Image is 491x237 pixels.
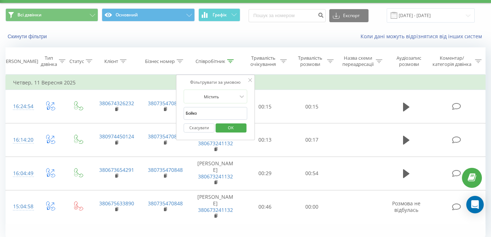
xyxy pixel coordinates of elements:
td: 00:15 [289,90,335,123]
input: Введіть значення [184,107,247,120]
a: 380974450124 [99,133,134,140]
td: [PERSON_NAME] [189,190,242,224]
a: 380673654291 [99,166,134,173]
div: Бізнес номер [145,58,175,64]
button: OK [216,123,246,133]
span: Розмова не відбулась [392,200,420,213]
td: 00:54 [289,157,335,190]
a: Коли дані можуть відрізнятися вiд інших систем [361,33,486,40]
span: Графік [213,12,227,17]
div: Коментар/категорія дзвінка [431,55,473,67]
td: 00:17 [289,123,335,157]
td: 00:15 [242,90,289,123]
span: OK [221,122,241,133]
button: Основний [102,8,194,21]
a: 380673241132 [198,140,233,147]
a: 380735470848 [148,166,183,173]
div: Фільтрувати за умовою [184,79,247,86]
div: Open Intercom Messenger [466,196,484,213]
a: 380673241132 [198,206,233,213]
a: 380735470848 [148,133,183,140]
a: 380735470848 [148,200,183,207]
div: Статус [69,58,84,64]
div: Співробітник [196,58,225,64]
a: 380673241132 [198,173,233,180]
a: 380735470848 [148,100,183,107]
div: Тип дзвінка [41,55,57,67]
input: Пошук за номером [249,9,326,22]
div: Назва схеми переадресації [342,55,374,67]
button: Експорт [329,9,369,22]
td: Четвер, 11 Вересня 2025 [6,75,486,90]
button: Всі дзвінки [5,8,98,21]
a: 380675633890 [99,200,134,207]
button: Скасувати [184,123,214,133]
td: 00:46 [242,190,289,224]
a: 380674326232 [99,100,134,107]
button: Скинути фільтри [5,33,51,40]
div: Аудіозапис розмови [391,55,427,67]
div: 16:14:20 [13,133,28,147]
div: 16:24:54 [13,99,28,114]
td: 00:00 [289,190,335,224]
button: Графік [198,8,240,21]
div: 15:04:58 [13,200,28,214]
div: Тривалість очікування [248,55,278,67]
div: [PERSON_NAME] [1,58,38,64]
td: 00:13 [242,123,289,157]
div: Тривалість розмови [295,55,325,67]
span: Всі дзвінки [17,12,41,18]
div: 16:04:49 [13,166,28,181]
div: Клієнт [104,58,118,64]
td: 00:29 [242,157,289,190]
td: [PERSON_NAME] [189,157,242,190]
